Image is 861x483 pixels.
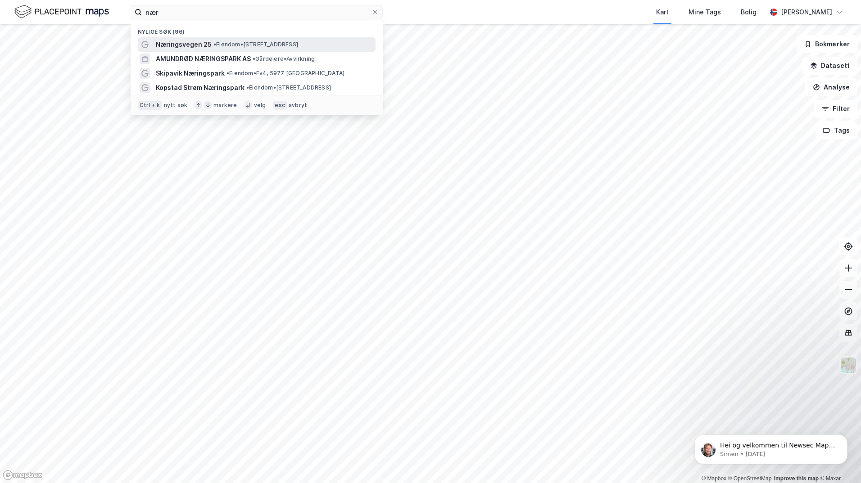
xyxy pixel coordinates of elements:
button: Filter [814,100,857,118]
div: Nylige søk (96) [131,21,383,37]
span: • [213,41,216,48]
button: Analyse [805,78,857,96]
span: Eiendom • Fv4, 5977 [GEOGRAPHIC_DATA] [227,70,344,77]
div: Ctrl + k [138,101,162,110]
button: Bokmerker [797,35,857,53]
div: markere [213,102,237,109]
span: Gårdeiere • Avvirkning [253,55,315,63]
a: Mapbox [702,475,726,482]
button: Tags [816,121,857,139]
span: Kopstad Strøm Næringspark [156,82,245,93]
span: • [253,55,255,62]
input: Søk på adresse, matrikkel, gårdeiere, leietakere eller personer [142,5,372,19]
span: • [227,70,229,76]
img: Z [840,357,857,374]
div: avbryt [289,102,307,109]
div: [PERSON_NAME] [781,7,832,18]
span: Næringsvegen 25 [156,39,212,50]
img: logo.f888ab2527a4732fd821a326f86c7f29.svg [14,4,109,20]
div: nytt søk [164,102,188,109]
span: AMUNDRØD NÆRINGSPARK AS [156,54,251,64]
span: Eiendom • [STREET_ADDRESS] [246,84,331,91]
a: OpenStreetMap [728,475,772,482]
span: • [246,84,249,91]
div: Kart [656,7,669,18]
button: Datasett [802,57,857,75]
div: Bolig [741,7,757,18]
a: Improve this map [774,475,819,482]
span: Eiendom • [STREET_ADDRESS] [213,41,298,48]
iframe: Intercom notifications message [681,416,861,479]
div: velg [254,102,266,109]
a: Mapbox homepage [3,470,42,480]
div: esc [273,101,287,110]
span: Skipavik Næringspark [156,68,225,79]
div: Mine Tags [689,7,721,18]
